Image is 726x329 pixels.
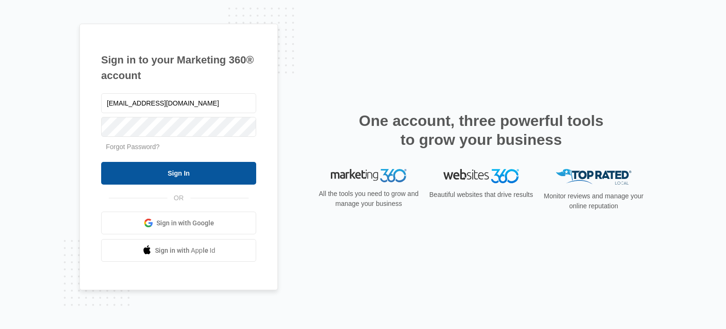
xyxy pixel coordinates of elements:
input: Email [101,93,256,113]
span: Sign in with Google [156,218,214,228]
h2: One account, three powerful tools to grow your business [356,111,606,149]
a: Forgot Password? [106,143,160,151]
img: Websites 360 [443,169,519,183]
input: Sign In [101,162,256,185]
img: Marketing 360 [331,169,406,182]
p: Beautiful websites that drive results [428,190,534,200]
a: Sign in with Apple Id [101,239,256,262]
p: All the tools you need to grow and manage your business [316,189,422,209]
img: Top Rated Local [556,169,631,185]
span: OR [167,193,190,203]
h1: Sign in to your Marketing 360® account [101,52,256,83]
span: Sign in with Apple Id [155,246,216,256]
p: Monitor reviews and manage your online reputation [541,191,647,211]
a: Sign in with Google [101,212,256,234]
